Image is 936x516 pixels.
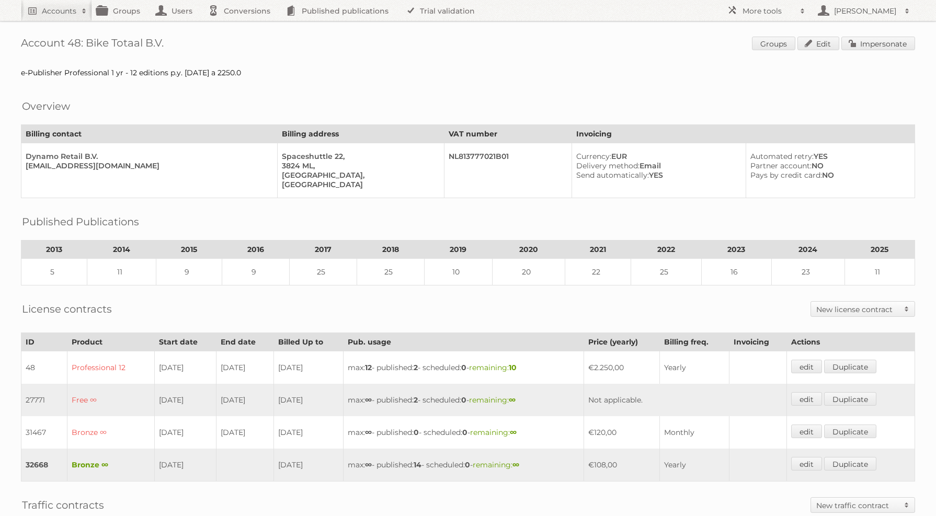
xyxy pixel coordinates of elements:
th: 2013 [21,240,87,259]
td: Professional 12 [67,351,154,384]
span: remaining: [469,395,516,405]
strong: 2 [414,395,418,405]
a: New license contract [811,302,915,316]
div: YES [576,170,737,180]
td: €108,00 [584,449,660,481]
th: Actions [787,333,915,351]
span: remaining: [469,363,517,372]
a: edit [791,360,822,373]
strong: ∞ [512,460,519,469]
th: Pub. usage [344,333,584,351]
td: [DATE] [154,384,216,416]
span: Delivery method: [576,161,640,170]
a: Duplicate [824,392,876,406]
span: Pays by credit card: [750,170,822,180]
strong: ∞ [365,428,372,437]
div: [GEOGRAPHIC_DATA] [282,180,436,189]
td: 27771 [21,384,67,416]
h2: Accounts [42,6,76,16]
th: 2025 [844,240,915,259]
td: 5 [21,259,87,285]
strong: 14 [414,460,421,469]
th: Billing address [278,125,444,143]
th: 2021 [565,240,631,259]
th: 2018 [357,240,425,259]
a: Impersonate [841,37,915,50]
a: Duplicate [824,457,876,471]
td: [DATE] [154,449,216,481]
td: max: - published: - scheduled: - [344,384,584,416]
td: max: - published: - scheduled: - [344,351,584,384]
td: 31467 [21,416,67,449]
td: 11 [87,259,156,285]
th: 2023 [701,240,771,259]
strong: 0 [462,428,467,437]
div: YES [750,152,906,161]
div: [GEOGRAPHIC_DATA], [282,170,436,180]
strong: 0 [461,395,466,405]
th: 2019 [425,240,492,259]
h1: Account 48: Bike Totaal B.V. [21,37,915,52]
td: 10 [425,259,492,285]
strong: ∞ [510,428,517,437]
div: Dynamo Retail B.V. [26,152,269,161]
div: EUR [576,152,737,161]
td: Yearly [660,449,729,481]
td: Bronze ∞ [67,416,154,449]
strong: ∞ [509,395,516,405]
th: 2015 [156,240,222,259]
div: [EMAIL_ADDRESS][DOMAIN_NAME] [26,161,269,170]
span: Partner account: [750,161,812,170]
strong: ∞ [365,460,372,469]
td: 25 [357,259,425,285]
td: 25 [631,259,701,285]
th: VAT number [444,125,572,143]
th: End date [216,333,273,351]
h2: License contracts [22,301,112,317]
td: [DATE] [273,449,344,481]
td: 22 [565,259,631,285]
h2: Overview [22,98,70,114]
strong: 0 [465,460,470,469]
a: Groups [752,37,795,50]
span: Toggle [899,498,915,512]
th: 2020 [492,240,565,259]
th: 2024 [772,240,845,259]
h2: More tools [743,6,795,16]
td: 32668 [21,449,67,481]
td: [DATE] [216,384,273,416]
a: Duplicate [824,360,876,373]
td: 25 [290,259,357,285]
div: e-Publisher Professional 1 yr - 12 editions p.y. [DATE] a 2250.0 [21,68,915,77]
div: Spaceshuttle 22, [282,152,436,161]
td: [DATE] [154,416,216,449]
span: Automated retry: [750,152,814,161]
td: [DATE] [273,416,344,449]
strong: ∞ [365,395,372,405]
span: remaining: [473,460,519,469]
h2: Published Publications [22,214,139,230]
strong: 0 [414,428,419,437]
th: 2016 [222,240,290,259]
td: 23 [772,259,845,285]
td: Yearly [660,351,729,384]
td: [DATE] [273,351,344,384]
span: Toggle [899,302,915,316]
th: Billed Up to [273,333,344,351]
h2: Traffic contracts [22,497,104,513]
td: 20 [492,259,565,285]
td: 48 [21,351,67,384]
th: Invoicing [572,125,915,143]
a: Duplicate [824,425,876,438]
div: NO [750,161,906,170]
th: 2017 [290,240,357,259]
h2: New license contract [816,304,899,315]
th: Price (yearly) [584,333,660,351]
h2: [PERSON_NAME] [831,6,899,16]
td: 9 [222,259,290,285]
td: NL813777021B01 [444,143,572,198]
th: Billing contact [21,125,278,143]
a: Edit [797,37,839,50]
td: [DATE] [216,351,273,384]
th: Start date [154,333,216,351]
